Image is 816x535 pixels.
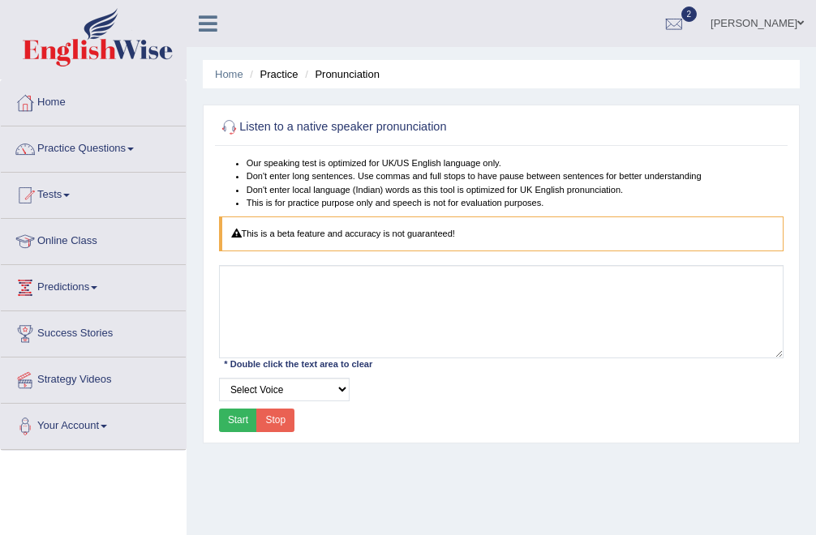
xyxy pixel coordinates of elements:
a: Practice Questions [1,126,186,167]
a: Home [215,68,243,80]
span: 2 [681,6,698,22]
a: Strategy Videos [1,357,186,398]
li: Pronunciation [301,66,380,82]
li: Practice [246,66,298,82]
button: Stop [256,409,294,432]
li: This is for practice purpose only and speech is not for evaluation purposes. [247,196,784,209]
a: Tests [1,173,186,213]
a: Online Class [1,219,186,259]
a: Home [1,80,186,121]
div: * Double click the text area to clear [219,357,378,372]
li: Don't enter long sentences. Use commas and full stops to have pause between sentences for better ... [247,169,784,182]
div: This is a beta feature and accuracy is not guaranteed! [219,216,784,252]
li: Our speaking test is optimized for UK/US English language only. [247,156,784,169]
button: Start [219,409,258,432]
h2: Listen to a native speaker pronunciation [219,117,569,138]
a: Success Stories [1,311,186,352]
li: Don't enter local language (Indian) words as this tool is optimized for UK English pronunciation. [247,183,784,196]
a: Predictions [1,265,186,306]
a: Your Account [1,404,186,444]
